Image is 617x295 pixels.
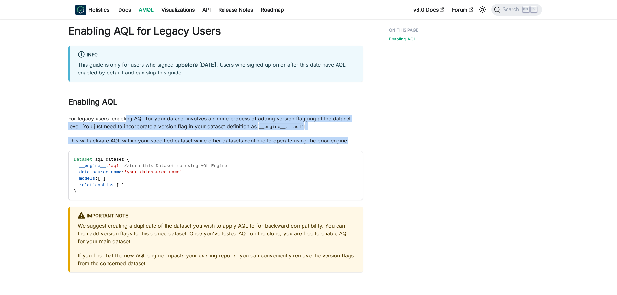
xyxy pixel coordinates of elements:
a: Forum [448,5,477,15]
span: ] [121,183,124,187]
span: : [114,183,116,187]
button: Switch between dark and light mode (currently light mode) [477,5,487,15]
span: { [127,157,129,162]
h2: Enabling AQL [68,97,363,109]
span: //turn this Dataset to using AQL Engine [124,164,227,168]
p: For legacy users, enabling AQL for your dataset involves a simple process of adding version flagg... [68,115,363,130]
a: AMQL [135,5,157,15]
button: Search (Ctrl+K) [491,4,542,16]
span: Dataset [74,157,92,162]
a: Visualizations [157,5,199,15]
span: : [121,170,124,175]
div: Important Note [78,212,355,220]
span: models [79,176,95,181]
span: relationships [79,183,114,187]
a: Release Notes [214,5,257,15]
h1: Enabling AQL for Legacy Users [68,25,363,38]
span: __engine__ [79,164,106,168]
span: [ [98,176,100,181]
div: info [78,51,355,59]
a: v3.0 Docs [409,5,448,15]
b: Holistics [88,6,109,14]
p: We suggest creating a duplicate of the dataset you wish to apply AQL to for backward compatibilit... [78,222,355,245]
span: } [74,189,76,194]
span: Search [500,7,523,13]
kbd: K [531,6,537,12]
p: If you find that the new AQL engine impacts your existing reports, you can conveniently remove th... [78,252,355,267]
span: : [95,176,98,181]
span: : [106,164,108,168]
a: API [199,5,214,15]
span: data_source_name [79,170,122,175]
a: Roadmap [257,5,288,15]
span: [ [116,183,119,187]
code: __engine__: 'aql' [258,123,305,130]
p: This will activate AQL within your specified dataset while other datasets continue to operate usi... [68,137,363,144]
a: Docs [114,5,135,15]
strong: before [DATE] [181,62,216,68]
span: 'aql' [108,164,121,168]
img: Holistics [75,5,86,15]
span: aql_dataset [95,157,124,162]
a: HolisticsHolistics [75,5,109,15]
span: 'your_datasource_name' [124,170,182,175]
span: ] [103,176,106,181]
p: This guide is only for users who signed up . Users who signed up on or after this date have AQL e... [78,61,355,76]
a: Enabling AQL [389,36,416,42]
